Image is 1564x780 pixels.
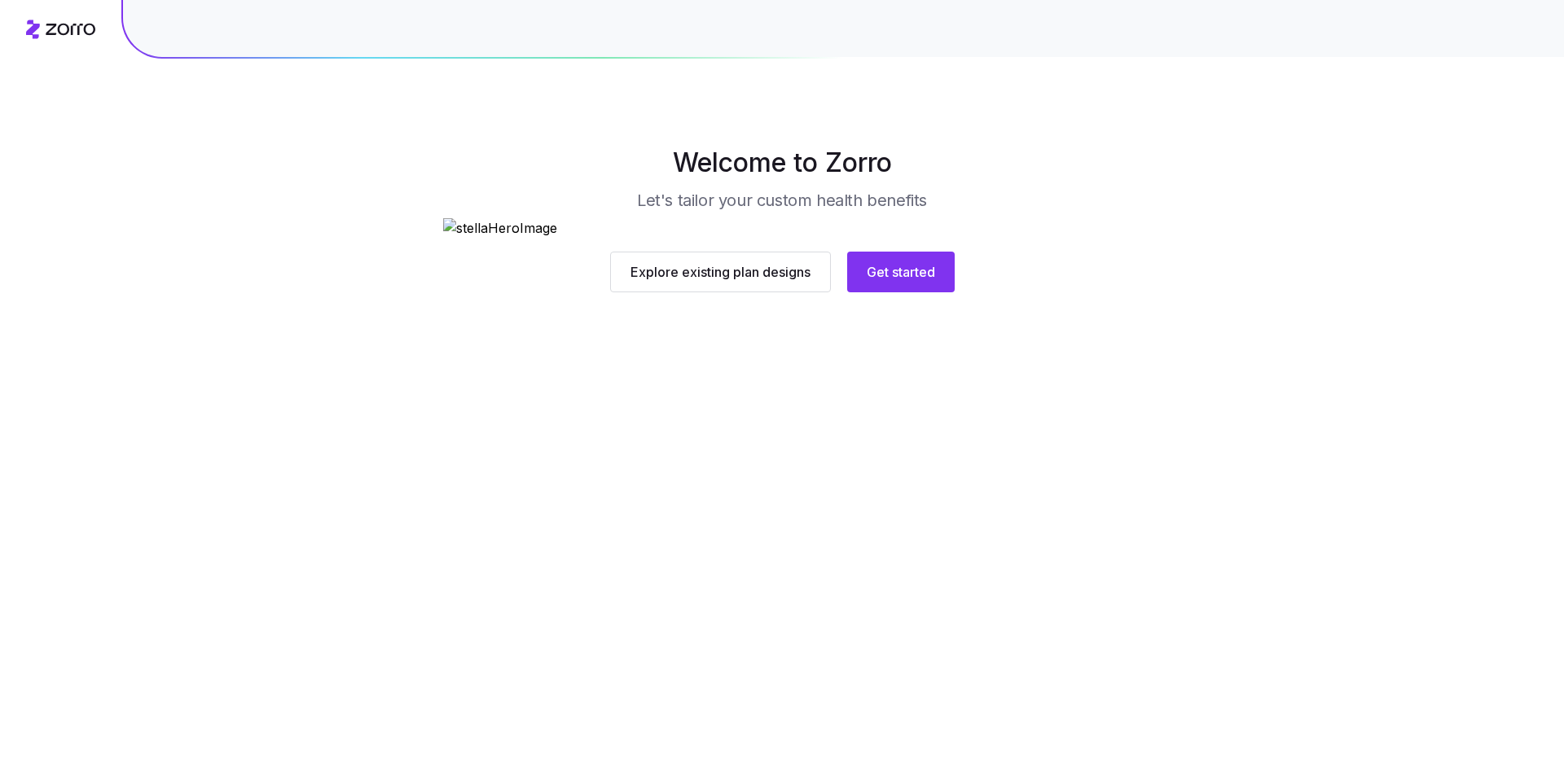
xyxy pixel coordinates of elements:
h1: Welcome to Zorro [378,143,1186,182]
span: Explore existing plan designs [630,262,811,282]
h3: Let's tailor your custom health benefits [637,189,927,212]
img: stellaHeroImage [443,218,1122,239]
span: Get started [867,262,935,282]
button: Explore existing plan designs [610,252,831,292]
button: Get started [847,252,955,292]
